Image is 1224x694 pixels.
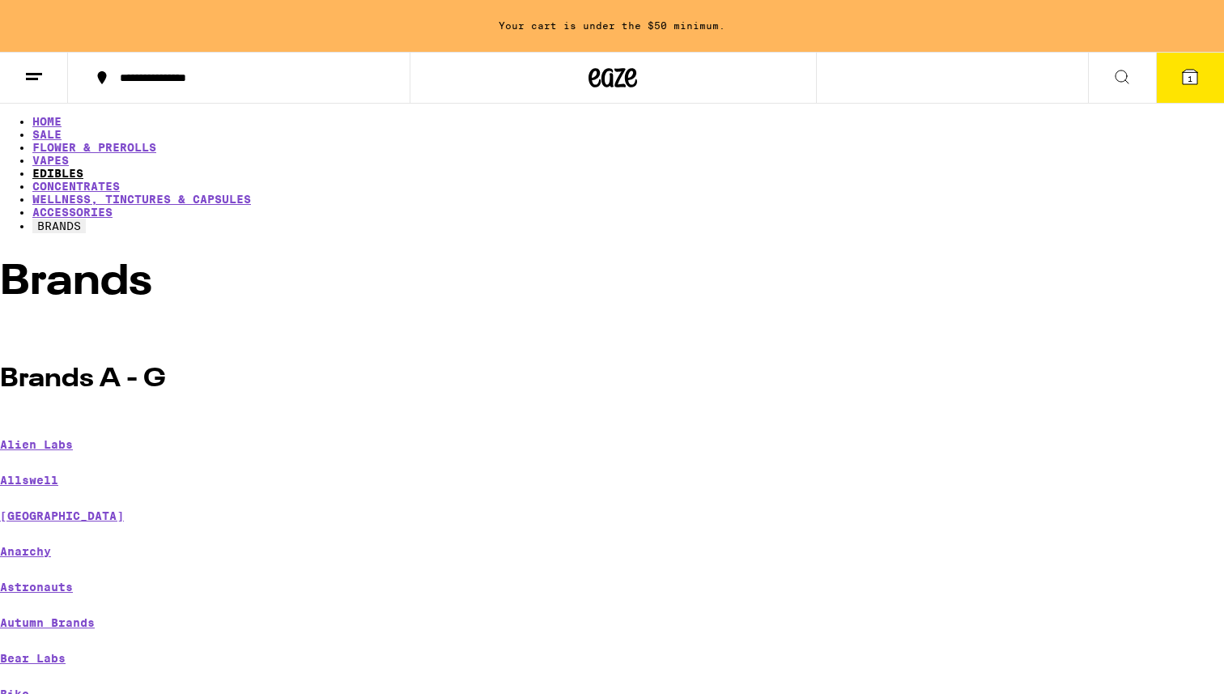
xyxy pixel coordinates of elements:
[32,154,69,167] a: VAPES
[32,193,251,206] a: WELLNESS, TINCTURES & CAPSULES
[1188,74,1192,83] span: 1
[32,219,86,233] button: BRANDS
[32,115,62,128] a: HOME
[32,180,120,193] a: CONCENTRATES
[32,167,83,180] a: EDIBLES
[32,128,62,141] a: SALE
[32,206,113,219] a: ACCESSORIES
[32,141,156,154] a: FLOWER & PREROLLS
[1156,53,1224,103] button: 1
